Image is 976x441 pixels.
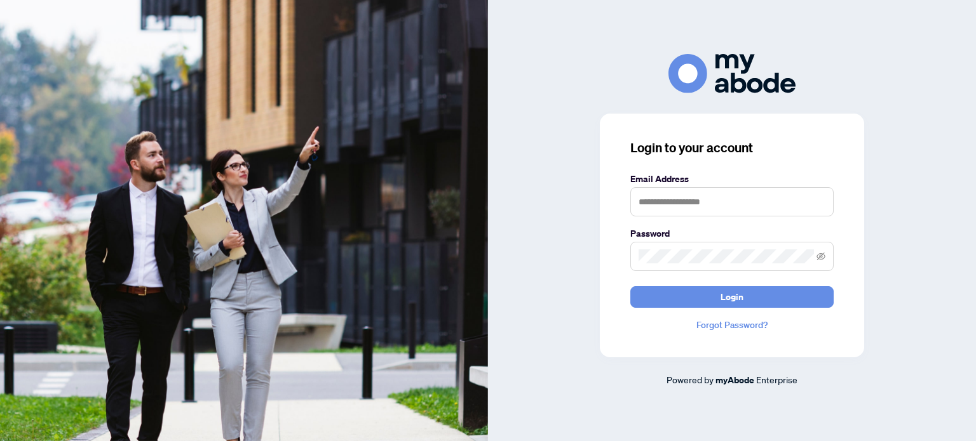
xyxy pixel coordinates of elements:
[630,139,834,157] h3: Login to your account
[667,374,714,385] span: Powered by
[721,287,743,307] span: Login
[668,54,796,93] img: ma-logo
[756,374,797,385] span: Enterprise
[630,318,834,332] a: Forgot Password?
[817,252,825,261] span: eye-invisible
[630,227,834,240] label: Password
[715,373,754,387] a: myAbode
[630,172,834,186] label: Email Address
[630,286,834,308] button: Login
